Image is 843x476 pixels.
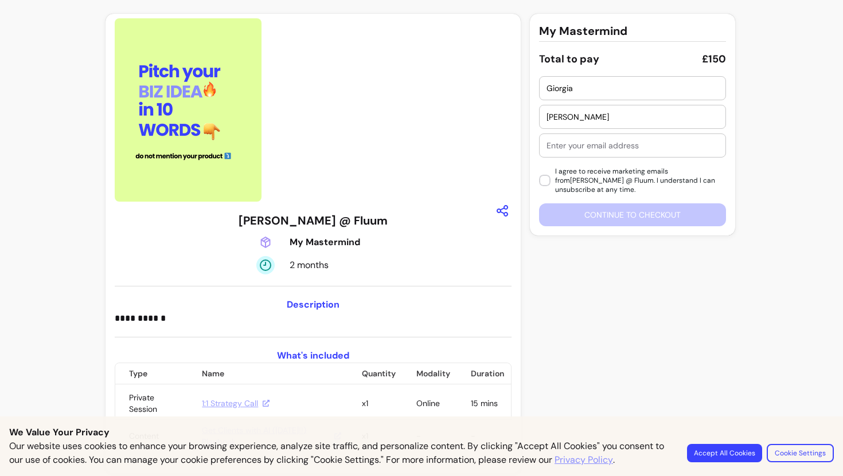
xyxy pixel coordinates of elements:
[547,140,719,151] input: Enter your email address
[403,363,457,384] th: Modality
[115,349,512,363] h3: What's included
[416,398,440,408] span: Online
[188,363,348,384] th: Name
[290,235,370,249] div: My Mastermind
[457,363,511,384] th: Duration
[202,398,270,409] a: 1:1 Strategy Call
[348,363,403,384] th: Quantity
[471,398,498,408] span: 15 mins
[115,363,189,384] th: Type
[539,51,599,67] div: Total to pay
[239,213,388,229] h3: [PERSON_NAME] @ Fluum
[702,51,726,67] div: £150
[115,298,512,312] h3: Description
[115,18,262,202] img: https://d12gu4b867si5v.cloudfront.net/5c4e1fe4-8dda-4790-95bc-a3a2aed7dbe8
[767,444,834,462] button: Cookie Settings
[129,392,157,414] span: Private Session
[9,439,673,467] p: Our website uses cookies to enhance your browsing experience, analyze site traffic, and personali...
[547,111,719,123] input: Enter your last name
[687,444,762,462] button: Accept All Cookies
[555,453,613,467] a: Privacy Policy
[539,23,627,39] h3: My Mastermind
[362,398,368,408] span: x1
[9,426,834,439] p: We Value Your Privacy
[290,258,346,272] div: 2 months
[547,82,719,94] input: Enter your first name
